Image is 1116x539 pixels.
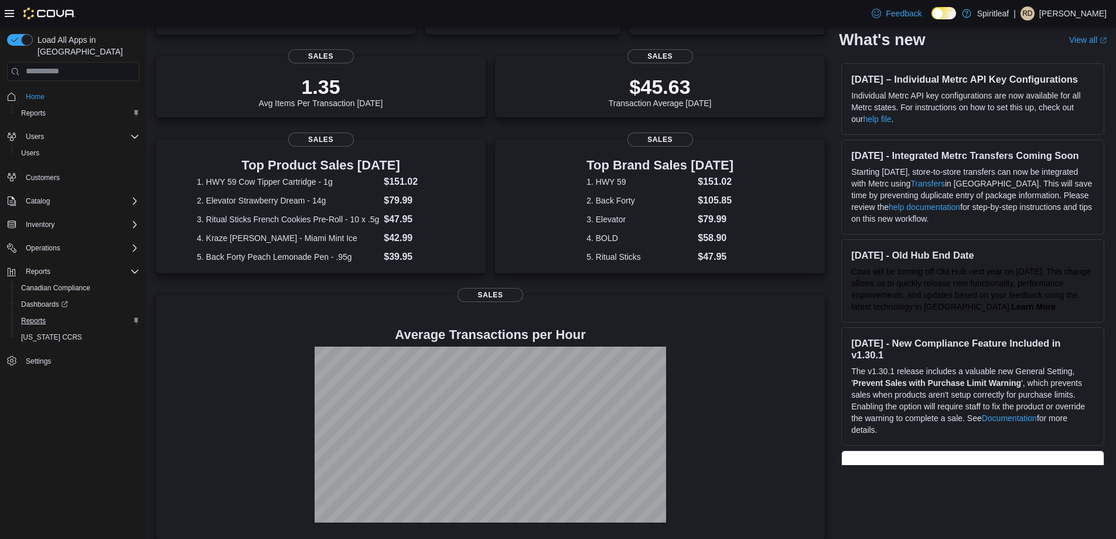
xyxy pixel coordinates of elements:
p: Individual Metrc API key configurations are now available for all Metrc states. For instructions ... [851,90,1094,125]
span: Feedback [886,8,922,19]
img: Cova [23,8,76,19]
a: Reports [16,106,50,120]
span: Reports [21,109,46,118]
span: Operations [21,241,139,255]
span: Washington CCRS [16,330,139,344]
dt: 5. Ritual Sticks [586,251,693,263]
span: Catalog [26,196,50,206]
a: Settings [21,354,56,368]
dt: 5. Back Forty Peach Lemonade Pen - .95g [197,251,379,263]
dd: $47.95 [384,212,445,226]
a: Documentation [982,413,1037,423]
span: Users [21,130,139,144]
h4: Average Transactions per Hour [165,328,815,342]
span: Customers [26,173,60,182]
button: Customers [2,168,144,185]
span: Inventory [21,218,139,232]
a: Users [16,146,44,160]
h3: Top Product Sales [DATE] [197,158,445,172]
dd: $79.99 [384,194,445,208]
div: Transaction Average [DATE] [609,75,712,108]
span: Users [16,146,139,160]
button: Reports [2,263,144,280]
span: Users [26,132,44,141]
dd: $79.99 [698,212,733,226]
dd: $58.90 [698,231,733,245]
span: Settings [21,354,139,368]
span: Settings [26,357,51,366]
p: | [1013,6,1016,21]
button: Reports [12,313,144,329]
button: Users [2,128,144,145]
span: Canadian Compliance [16,281,139,295]
a: Customers [21,171,64,185]
span: Sales [288,49,354,63]
dt: 1. HWY 59 [586,176,693,188]
span: Home [26,92,45,101]
span: Reports [26,267,50,276]
span: Operations [26,243,60,253]
dd: $105.85 [698,194,733,208]
span: Cova will be turning off Old Hub next year on [DATE]. This change allows us to quickly release ne... [851,267,1091,311]
span: Canadian Compliance [21,283,90,293]
a: Reports [16,314,50,328]
dt: 4. BOLD [586,232,693,244]
span: Dashboards [21,300,68,309]
p: [PERSON_NAME] [1039,6,1107,21]
button: Inventory [21,218,59,232]
p: The v1.30.1 release includes a valuable new General Setting, ' ', which prevents sales when produ... [851,365,1094,436]
button: Settings [2,352,144,369]
button: [US_STATE] CCRS [12,329,144,345]
button: Operations [21,241,65,255]
input: Dark Mode [931,7,956,19]
span: Users [21,148,39,158]
span: Reports [16,106,139,120]
h3: [DATE] - Old Hub End Date [851,249,1094,261]
span: Load All Apps in [GEOGRAPHIC_DATA] [33,34,139,57]
dd: $42.99 [384,231,445,245]
dt: 2. Back Forty [586,195,693,206]
a: Home [21,90,49,104]
h3: [DATE] - New Compliance Feature Included in v1.30.1 [851,337,1094,361]
a: Learn More [1012,302,1056,311]
span: RD [1022,6,1032,21]
span: Sales [458,288,523,302]
button: Canadian Compliance [12,280,144,296]
strong: Prevent Sales with Purchase Limit Warning [853,378,1021,388]
button: Reports [21,265,55,279]
button: Users [21,130,49,144]
a: [US_STATE] CCRS [16,330,87,344]
h3: [DATE] - Integrated Metrc Transfers Coming Soon [851,150,1094,161]
span: Inventory [26,220,54,229]
h2: What's new [839,30,925,49]
dt: 4. Kraze [PERSON_NAME] - Miami Mint Ice [197,232,379,244]
button: Operations [2,240,144,256]
dd: $151.02 [698,175,733,189]
a: help documentation [889,202,960,212]
span: Sales [627,49,693,63]
a: Canadian Compliance [16,281,95,295]
span: Home [21,89,139,104]
a: View allExternal link [1069,35,1107,45]
a: Dashboards [12,296,144,313]
p: 1.35 [259,75,383,99]
dt: 3. Ritual Sticks French Cookies Pre-Roll - 10 x .5g [197,213,379,225]
span: Customers [21,170,139,184]
div: Avg Items Per Transaction [DATE] [259,75,383,108]
span: Reports [21,265,139,279]
button: Inventory [2,216,144,233]
button: Users [12,145,144,161]
button: Reports [12,105,144,121]
span: Sales [288,133,354,147]
dt: 1. HWY 59 Cow Tipper Cartridge - 1g [197,176,379,188]
a: Feedback [867,2,926,25]
a: Transfers [910,179,945,188]
nav: Complex example [7,83,139,400]
dt: 2. Elevator Strawberry Dream - 14g [197,195,379,206]
span: Reports [16,314,139,328]
a: Dashboards [16,297,73,311]
span: Dashboards [16,297,139,311]
dd: $47.95 [698,250,733,264]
